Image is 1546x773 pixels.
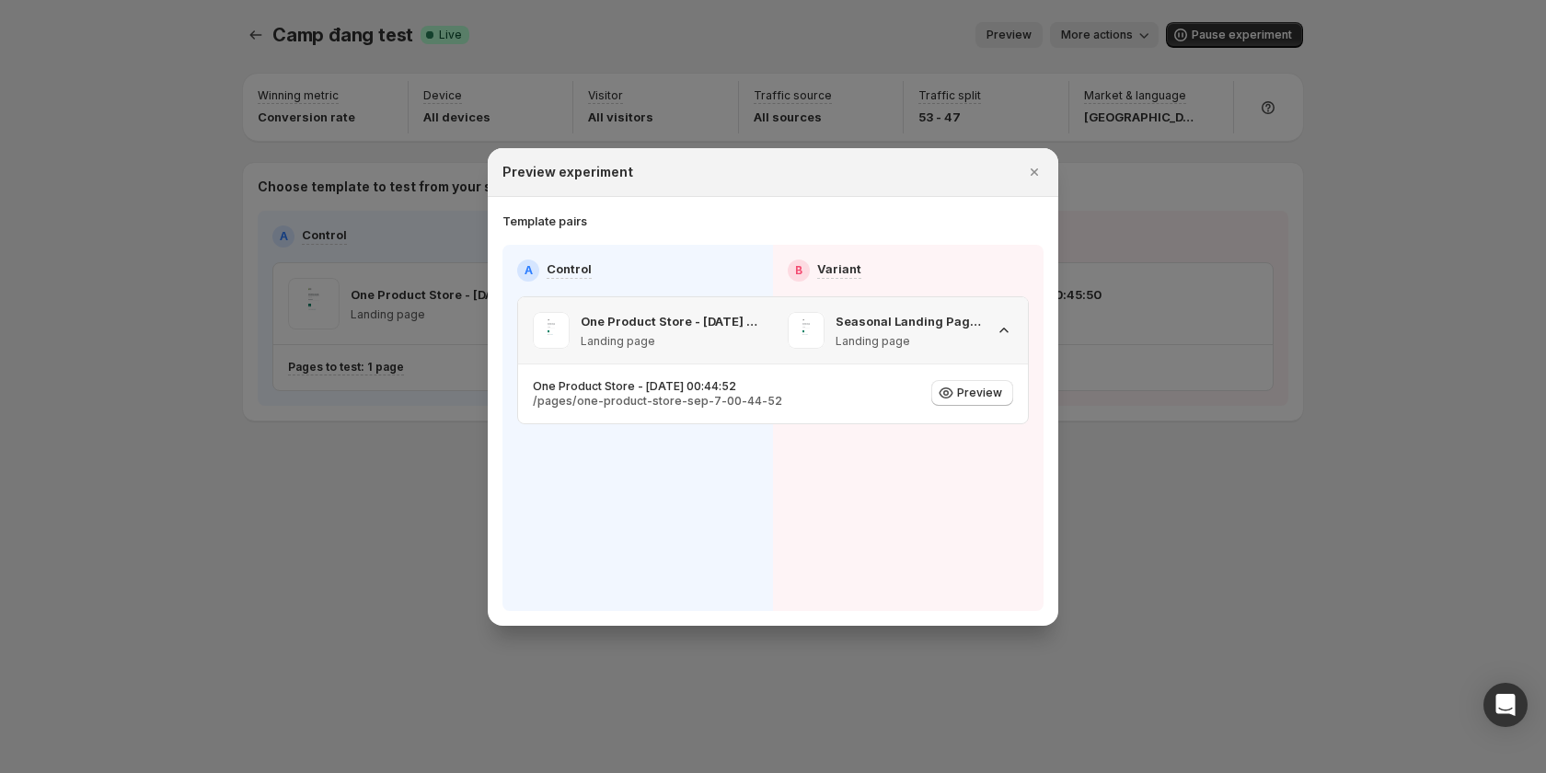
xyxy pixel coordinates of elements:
[931,380,1013,406] button: Preview
[502,212,587,230] h3: Template pairs
[788,312,825,349] img: Seasonal Landing Page - Sep 7, 00:45:50
[581,334,758,349] p: Landing page
[836,312,984,330] p: Seasonal Landing Page - [DATE] 00:45:50
[581,312,758,330] p: One Product Store - [DATE] 00:44:52
[795,263,802,278] h2: B
[533,379,782,394] p: One Product Store - [DATE] 00:44:52
[533,394,782,409] p: /pages/one-product-store-sep-7-00-44-52
[502,163,633,181] h2: Preview experiment
[533,312,570,349] img: One Product Store - Sep 7, 00:44:52
[1021,159,1047,185] button: Close
[836,334,984,349] p: Landing page
[817,260,861,278] p: Variant
[525,263,533,278] h2: A
[1483,683,1528,727] div: Open Intercom Messenger
[957,386,1002,400] span: Preview
[547,260,592,278] p: Control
